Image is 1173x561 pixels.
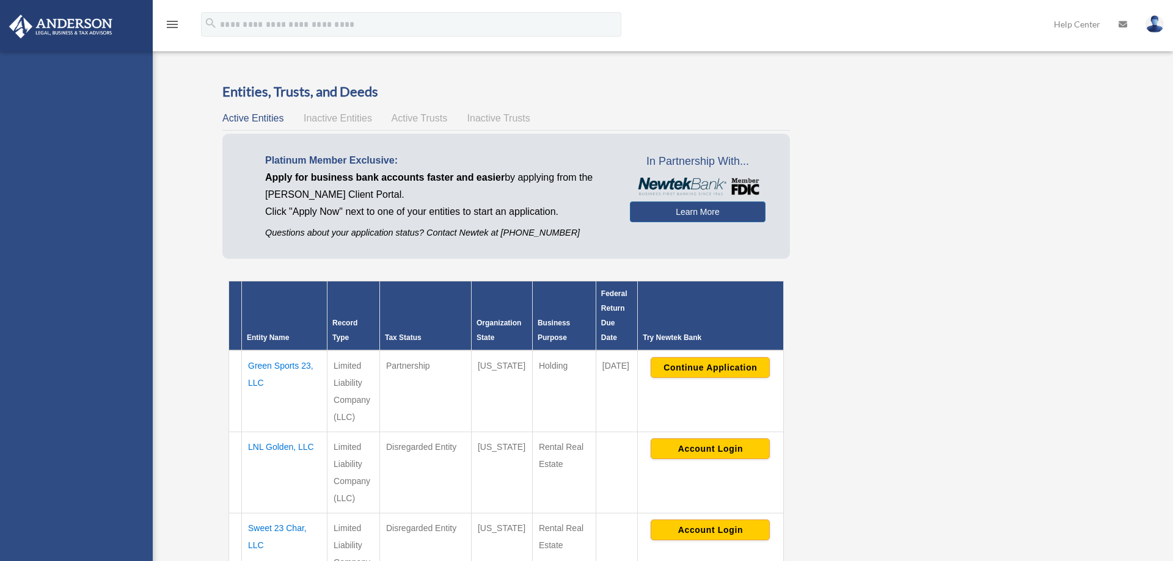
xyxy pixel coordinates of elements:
i: search [204,16,217,30]
a: Account Login [651,524,770,534]
td: Holding [532,350,596,432]
a: Learn More [630,201,765,222]
th: Organization State [471,281,532,351]
i: menu [165,17,180,32]
td: Limited Liability Company (LLC) [327,350,380,432]
td: Limited Liability Company (LLC) [327,432,380,513]
th: Federal Return Due Date [596,281,637,351]
th: Business Purpose [532,281,596,351]
p: Platinum Member Exclusive: [265,152,612,169]
td: Green Sports 23, LLC [242,350,327,432]
span: Inactive Entities [304,113,372,123]
td: [DATE] [596,350,637,432]
p: by applying from the [PERSON_NAME] Client Portal. [265,169,612,203]
span: Apply for business bank accounts faster and easier [265,172,505,183]
p: Click "Apply Now" next to one of your entities to start an application. [265,203,612,220]
th: Tax Status [379,281,471,351]
td: Disregarded Entity [379,432,471,513]
td: [US_STATE] [471,432,532,513]
img: User Pic [1146,15,1164,33]
button: Account Login [651,438,770,459]
td: LNL Golden, LLC [242,432,327,513]
th: Record Type [327,281,380,351]
td: [US_STATE] [471,350,532,432]
td: Partnership [379,350,471,432]
p: Questions about your application status? Contact Newtek at [PHONE_NUMBER] [265,225,612,241]
img: NewtekBankLogoSM.png [636,178,759,196]
img: Anderson Advisors Platinum Portal [5,15,116,38]
th: Entity Name [242,281,327,351]
span: Active Trusts [392,113,448,123]
h3: Entities, Trusts, and Deeds [222,82,790,101]
span: In Partnership With... [630,152,765,172]
button: Account Login [651,519,770,540]
button: Continue Application [651,357,770,378]
span: Inactive Trusts [467,113,530,123]
td: Rental Real Estate [532,432,596,513]
div: Try Newtek Bank [643,330,778,345]
a: menu [165,21,180,32]
a: Account Login [651,443,770,453]
span: Active Entities [222,113,283,123]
